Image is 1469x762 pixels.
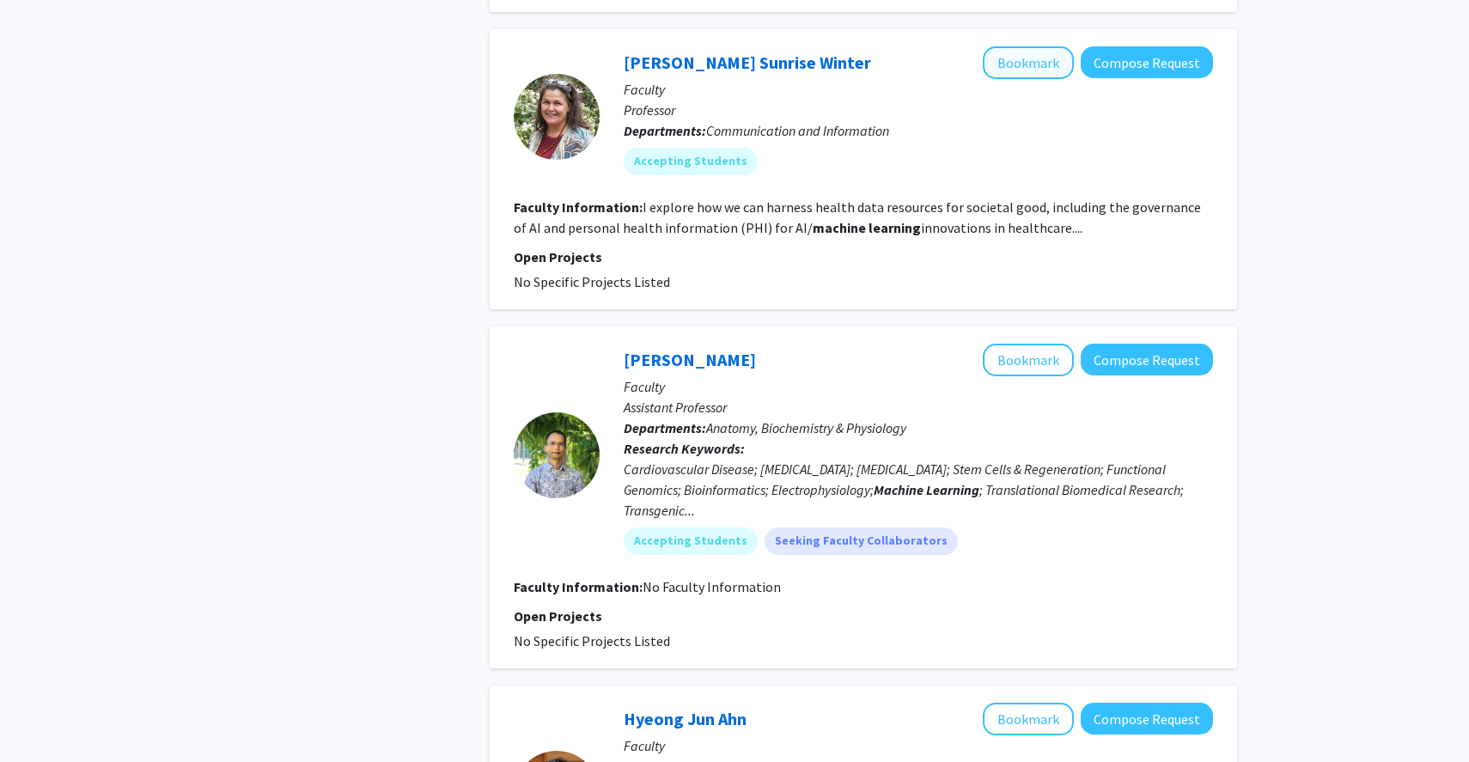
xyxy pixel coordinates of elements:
span: Communication and Information [706,122,889,139]
p: Open Projects [514,247,1213,267]
iframe: Chat [13,685,73,749]
p: Faculty [624,735,1213,756]
button: Add Jenifer Sunrise Winter to Bookmarks [983,46,1074,79]
fg-read-more: I explore how we can harness health data resources for societal good, including the governance of... [514,198,1201,236]
button: Add Yiqiang Zhang to Bookmarks [983,344,1074,376]
a: [PERSON_NAME] Sunrise Winter [624,52,871,73]
b: Faculty Information: [514,578,643,595]
button: Compose Request to Hyeong Jun Ahn [1081,703,1213,735]
span: Anatomy, Biochemistry & Physiology [706,419,906,436]
button: Add Hyeong Jun Ahn to Bookmarks [983,703,1074,735]
b: Departments: [624,419,706,436]
b: Machine [874,481,923,498]
p: Professor [624,100,1213,120]
p: Faculty [624,79,1213,100]
b: Faculty Information: [514,198,643,216]
span: No Specific Projects Listed [514,632,670,649]
p: Open Projects [514,606,1213,626]
p: Assistant Professor [624,397,1213,418]
p: Faculty [624,376,1213,397]
b: learning [869,219,921,236]
div: Cardiovascular Disease; [MEDICAL_DATA]; [MEDICAL_DATA]; Stem Cells & Regeneration; Functional Gen... [624,459,1213,521]
mat-chip: Seeking Faculty Collaborators [765,527,958,555]
button: Compose Request to Yiqiang Zhang [1081,344,1213,375]
a: [PERSON_NAME] [624,349,756,370]
mat-chip: Accepting Students [624,527,758,555]
b: machine [813,219,866,236]
b: Departments: [624,122,706,139]
b: Research Keywords: [624,440,745,457]
b: Learning [926,481,979,498]
mat-chip: Accepting Students [624,148,758,175]
button: Compose Request to Jenifer Sunrise Winter [1081,46,1213,78]
a: Hyeong Jun Ahn [624,708,747,729]
span: No Faculty Information [643,578,781,595]
span: No Specific Projects Listed [514,273,670,290]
